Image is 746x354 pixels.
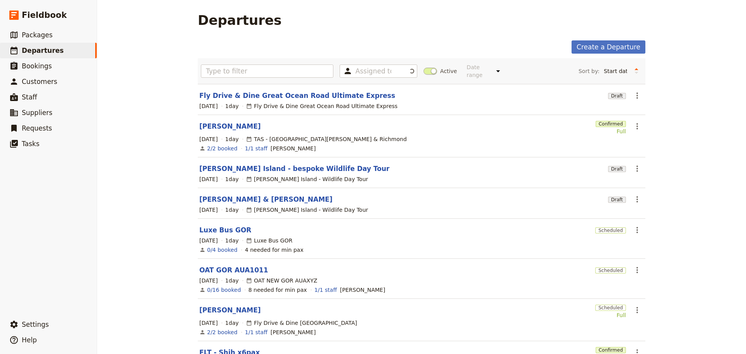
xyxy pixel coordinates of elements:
[22,62,52,70] span: Bookings
[225,175,239,183] span: 1 day
[631,263,644,277] button: Actions
[631,120,644,133] button: Actions
[596,121,626,127] span: Confirmed
[246,237,292,244] div: Luxe Bus GOR
[207,286,241,294] a: View the bookings for this departure
[608,197,626,203] span: Draft
[199,91,395,100] a: Fly Drive & Dine Great Ocean Road Ultimate Express
[600,65,631,77] select: Sort by:
[595,305,626,311] span: Scheduled
[207,246,237,254] a: View the bookings for this departure
[572,40,645,54] a: Create a Departure
[248,286,307,294] div: 8 needed for min pax
[199,277,218,284] span: [DATE]
[199,135,218,143] span: [DATE]
[579,67,600,75] span: Sort by:
[199,319,218,327] span: [DATE]
[314,286,337,294] a: 1/1 staff
[199,195,333,204] a: [PERSON_NAME] & [PERSON_NAME]
[631,65,642,77] button: Change sort direction
[245,328,267,336] a: 1/1 staff
[246,277,317,284] div: OAT NEW GOR AUAXYZ
[631,223,644,237] button: Actions
[22,93,37,101] span: Staff
[596,347,626,353] span: Confirmed
[270,145,315,152] span: Jen Collins
[22,78,57,85] span: Customers
[246,102,397,110] div: Fly Drive & Dine Great Ocean Road Ultimate Express
[356,66,391,76] input: Assigned to
[22,31,52,39] span: Packages
[22,9,67,21] span: Fieldbook
[595,311,626,319] div: Full
[340,286,385,294] span: Steven Andrew
[22,124,52,132] span: Requests
[596,127,626,135] div: Full
[608,166,626,172] span: Draft
[225,319,239,327] span: 1 day
[631,303,644,317] button: Actions
[199,175,218,183] span: [DATE]
[199,122,261,131] a: [PERSON_NAME]
[22,140,40,148] span: Tasks
[440,67,457,75] span: Active
[201,65,333,78] input: Type to filter
[198,12,282,28] h1: Departures
[22,336,37,344] span: Help
[225,135,239,143] span: 1 day
[246,135,406,143] div: TAS - [GEOGRAPHIC_DATA][PERSON_NAME] & Richmond
[225,237,239,244] span: 1 day
[225,102,239,110] span: 1 day
[22,321,49,328] span: Settings
[199,102,218,110] span: [DATE]
[631,89,644,102] button: Actions
[207,145,237,152] a: View the bookings for this departure
[595,227,626,234] span: Scheduled
[225,206,239,214] span: 1 day
[199,225,251,235] a: Luxe Bus GOR
[245,145,267,152] a: 1/1 staff
[207,328,237,336] a: View the bookings for this departure
[631,193,644,206] button: Actions
[22,47,64,54] span: Departures
[246,319,357,327] div: Fly Drive & Dine [GEOGRAPHIC_DATA]
[22,109,52,117] span: Suppliers
[246,175,368,183] div: [PERSON_NAME] Island - Wildlife Day Tour
[199,164,389,173] a: [PERSON_NAME] Island - bespoke Wildlife Day Tour
[595,267,626,274] span: Scheduled
[246,206,368,214] div: [PERSON_NAME] Island - Wildlife Day Tour
[245,246,303,254] div: 4 needed for min pax
[225,277,239,284] span: 1 day
[608,93,626,99] span: Draft
[199,206,218,214] span: [DATE]
[199,265,268,275] a: OAT GOR AUA1011
[199,237,218,244] span: [DATE]
[270,328,315,336] span: Luis Peres
[631,162,644,175] button: Actions
[199,305,261,315] a: [PERSON_NAME]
